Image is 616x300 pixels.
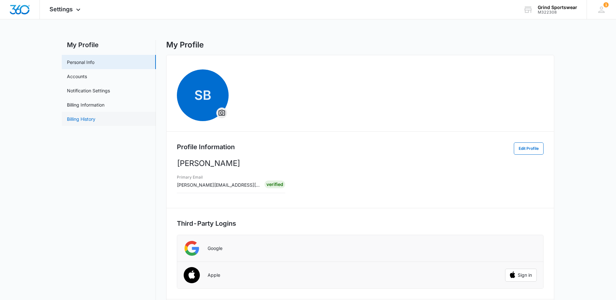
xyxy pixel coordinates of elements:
p: Apple [208,272,220,278]
span: SB [177,69,229,121]
span: 1 [603,2,609,7]
h2: My Profile [62,40,156,50]
h2: Profile Information [177,142,235,152]
h2: Third-Party Logins [177,219,544,228]
span: Settings [49,6,73,13]
a: Personal Info [67,59,94,66]
div: account id [538,10,577,15]
iframe: Sign in with Google Button [469,241,540,255]
button: Overflow Menu [217,108,227,118]
p: [PERSON_NAME] [177,158,544,169]
a: Billing History [67,116,95,122]
div: notifications count [603,2,609,7]
h1: My Profile [166,40,204,50]
img: Apple [180,264,204,288]
a: Notification Settings [67,87,110,94]
span: [PERSON_NAME][EMAIL_ADDRESS][DOMAIN_NAME] [177,182,292,188]
div: account name [538,5,577,10]
button: Edit Profile [514,142,544,155]
div: Verified [265,181,285,188]
img: Google [184,240,200,256]
a: Accounts [67,73,87,80]
span: SBOverflow Menu [177,69,229,121]
button: Sign in [505,269,537,282]
a: Billing Information [67,101,104,108]
h3: Primary Email [177,174,260,180]
p: Google [208,245,222,251]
